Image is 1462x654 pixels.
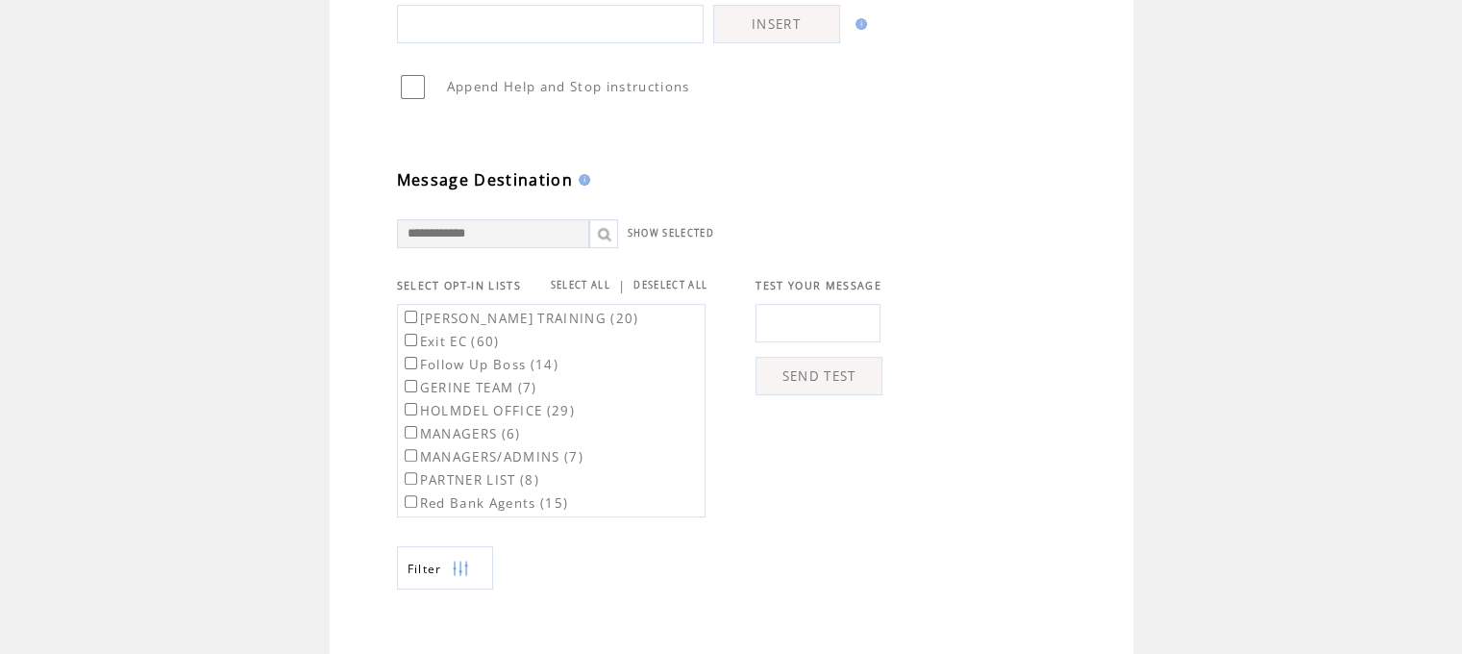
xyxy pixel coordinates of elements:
label: Exit EC (60) [401,333,500,350]
span: TEST YOUR MESSAGE [756,279,881,292]
span: Append Help and Stop instructions [447,78,690,95]
a: SHOW SELECTED [628,227,714,239]
label: [PERSON_NAME] TRAINING (20) [401,310,639,327]
span: SELECT OPT-IN LISTS [397,279,521,292]
input: HOLMDEL OFFICE (29) [405,403,417,415]
a: Filter [397,546,493,590]
span: Message Destination [397,169,573,190]
label: HOLMDEL OFFICE (29) [401,402,575,419]
input: Exit EC (60) [405,334,417,346]
label: PARTNER LIST (8) [401,471,539,489]
input: [PERSON_NAME] TRAINING (20) [405,311,417,323]
a: INSERT [713,5,840,43]
input: Red Bank Agents (15) [405,495,417,508]
a: SELECT ALL [551,279,610,291]
input: Follow Up Boss (14) [405,357,417,369]
span: Show filters [408,561,442,577]
img: help.gif [573,174,590,186]
label: MANAGERS (6) [401,425,521,442]
input: MANAGERS/ADMINS (7) [405,449,417,462]
label: Red Bank Agents (15) [401,494,569,512]
img: filters.png [452,547,469,591]
span: | [618,277,626,294]
label: Follow Up Boss (14) [401,356,558,373]
label: MANAGERS/ADMINS (7) [401,448,583,465]
a: DESELECT ALL [633,279,707,291]
input: MANAGERS (6) [405,426,417,439]
label: GERINE TEAM (7) [401,379,537,396]
a: SEND TEST [756,357,882,395]
input: PARTNER LIST (8) [405,472,417,485]
input: GERINE TEAM (7) [405,380,417,392]
img: help.gif [850,18,867,30]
